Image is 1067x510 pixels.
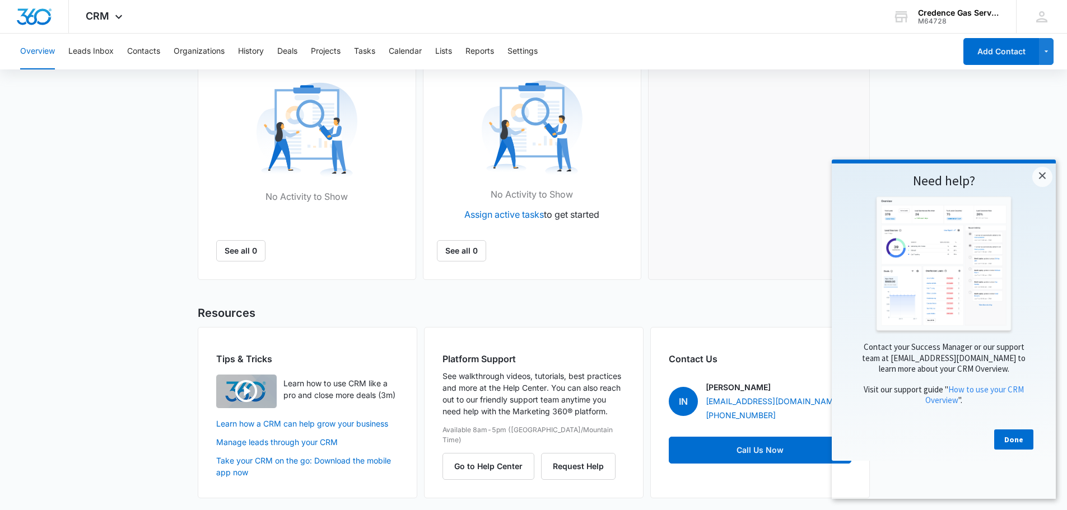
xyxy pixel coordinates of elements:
a: Go to Help Center [442,461,541,471]
a: [EMAIL_ADDRESS][DOMAIN_NAME] [706,395,841,407]
a: Assign active tasks [464,209,544,220]
span: IN [669,387,698,416]
h2: Tips & Tricks [216,352,399,366]
a: Close modal [201,7,221,27]
p: Available 8am-5pm ([GEOGRAPHIC_DATA]/Mountain Time) [442,425,625,445]
a: Request Help [541,461,616,471]
button: Contacts [127,34,160,69]
button: Leads Inbox [68,34,114,69]
a: How to use your CRM Overview [94,224,192,246]
a: See all 0 [437,240,486,261]
button: See all 0 [216,240,265,261]
button: Calendar [389,34,422,69]
span: CRM [86,10,109,22]
div: account id [918,17,1000,25]
button: Settings [507,34,538,69]
p: No Activity to Show [491,188,573,201]
div: account name [918,8,1000,17]
a: Done [162,270,202,290]
h2: Contact Us [669,352,851,366]
button: History [238,34,264,69]
button: Overview [20,34,55,69]
button: Request Help [541,453,616,480]
h2: Resources [198,305,870,321]
a: Take your CRM on the go: Download the mobile app now [216,455,399,478]
button: Organizations [174,34,225,69]
a: Manage leads through your CRM [216,436,399,448]
button: Projects [311,34,341,69]
span: Contact your Success Manager or our support team at [EMAIL_ADDRESS][DOMAIN_NAME] to learn more ab... [30,182,194,214]
p: See walkthrough videos, tutorials, best practices and more at the Help Center. You can also reach... [442,370,625,417]
button: Add Contact [963,38,1039,65]
p: [PERSON_NAME] [706,381,771,393]
button: Reports [465,34,494,69]
span: Need help? [81,12,143,30]
p: Learn how to use CRM like a pro and close more deals (3m) [283,377,399,401]
button: Tasks [354,34,375,69]
p: to get started [464,208,599,221]
span: Visit our support guide " ". [32,224,192,246]
button: Deals [277,34,297,69]
img: Learn how to use CRM like a pro and close more deals (3m) [216,375,277,408]
a: [PHONE_NUMBER] [706,409,776,421]
p: No Activity to Show [265,190,348,203]
a: Call Us Now [669,437,851,464]
h2: Platform Support [442,352,625,366]
button: Go to Help Center [442,453,534,480]
a: Learn how a CRM can help grow your business [216,418,399,429]
button: Lists [435,34,452,69]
